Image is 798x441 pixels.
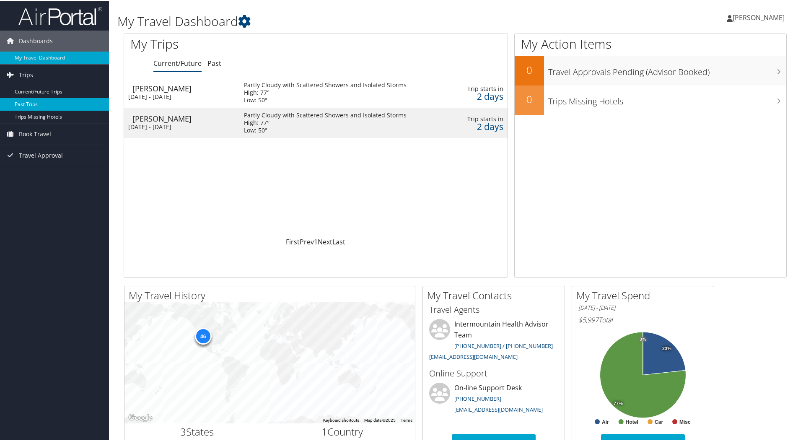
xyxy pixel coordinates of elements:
[286,236,300,246] a: First
[727,4,793,29] a: [PERSON_NAME]
[655,418,663,424] text: Car
[131,424,264,438] h2: States
[640,336,646,341] tspan: 0%
[314,236,318,246] a: 1
[576,288,714,302] h2: My Travel Spend
[548,61,786,77] h3: Travel Approvals Pending (Advisor Booked)
[733,12,785,21] span: [PERSON_NAME]
[515,91,544,106] h2: 0
[244,88,407,96] div: High: 77°
[429,303,558,315] h3: Travel Agents
[364,417,396,422] span: Map data ©2025
[626,418,638,424] text: Hotel
[515,62,544,76] h2: 0
[132,84,236,91] div: [PERSON_NAME]
[425,382,562,416] li: On-line Support Desk
[454,394,501,402] a: [PHONE_NUMBER]
[244,96,407,103] div: Low: 50°
[117,12,568,29] h1: My Travel Dashboard
[180,424,186,438] span: 3
[244,118,407,126] div: High: 77°
[461,92,503,99] div: 2 days
[18,5,102,25] img: airportal-logo.png
[461,122,503,130] div: 2 days
[300,236,314,246] a: Prev
[332,236,345,246] a: Last
[515,34,786,52] h1: My Action Items
[614,400,623,405] tspan: 77%
[427,288,565,302] h2: My Travel Contacts
[429,367,558,379] h3: Online Support
[276,424,409,438] h2: Country
[244,80,407,88] div: Partly Cloudy with Scattered Showers and Isolated Storms
[321,424,327,438] span: 1
[132,114,236,122] div: [PERSON_NAME]
[19,144,63,165] span: Travel Approval
[401,417,412,422] a: Terms (opens in new tab)
[127,412,154,423] img: Google
[194,327,211,344] div: 46
[602,418,609,424] text: Air
[153,58,202,67] a: Current/Future
[128,122,231,130] div: [DATE] - [DATE]
[578,314,707,324] h6: Total
[515,85,786,114] a: 0Trips Missing Hotels
[578,303,707,311] h6: [DATE] - [DATE]
[244,126,407,133] div: Low: 50°
[578,314,598,324] span: $5,997
[244,111,407,118] div: Partly Cloudy with Scattered Showers and Isolated Storms
[679,418,691,424] text: Misc
[207,58,221,67] a: Past
[662,345,671,350] tspan: 23%
[515,55,786,85] a: 0Travel Approvals Pending (Advisor Booked)
[128,92,231,100] div: [DATE] - [DATE]
[318,236,332,246] a: Next
[19,64,33,85] span: Trips
[548,91,786,106] h3: Trips Missing Hotels
[454,405,543,412] a: [EMAIL_ADDRESS][DOMAIN_NAME]
[19,30,53,51] span: Dashboards
[127,412,154,423] a: Open this area in Google Maps (opens a new window)
[129,288,415,302] h2: My Travel History
[425,318,562,363] li: Intermountain Health Advisor Team
[461,84,503,92] div: Trip starts in
[461,114,503,122] div: Trip starts in
[454,341,553,349] a: [PHONE_NUMBER] / [PHONE_NUMBER]
[130,34,342,52] h1: My Trips
[19,123,51,144] span: Book Travel
[323,417,359,423] button: Keyboard shortcuts
[429,352,518,360] a: [EMAIL_ADDRESS][DOMAIN_NAME]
